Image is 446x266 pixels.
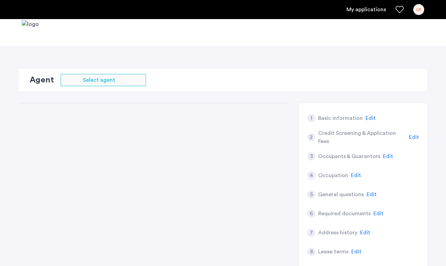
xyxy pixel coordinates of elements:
h5: Basic information [318,114,363,122]
a: Favorites [396,5,404,14]
span: Edit [367,192,377,197]
a: Cazamio logo [22,20,39,46]
a: My application [346,5,386,14]
div: 6 [307,209,315,218]
span: Edit [351,249,361,254]
div: 7 [307,229,315,237]
div: LR [413,4,424,15]
span: Edit [383,154,393,159]
div: 5 [307,190,315,199]
span: Edit [360,230,370,235]
h5: Required documents [318,209,371,218]
div: 2 [307,133,315,141]
span: Edit [366,115,376,121]
div: 4 [307,171,315,179]
h2: Agent [30,74,54,86]
h5: Occupation [318,171,348,179]
h5: Occupants & Guarantors [318,152,380,160]
h5: General questions [318,190,364,199]
span: Edit [351,173,361,178]
div: 1 [307,114,315,122]
h5: Lease terms [318,248,348,256]
div: 3 [307,152,315,160]
h5: Credit Screening & Application Fees [318,129,406,145]
img: logo [22,20,39,46]
span: Edit [373,211,384,216]
h5: Address history [318,229,357,237]
span: Edit [409,135,419,140]
div: 8 [307,248,315,256]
